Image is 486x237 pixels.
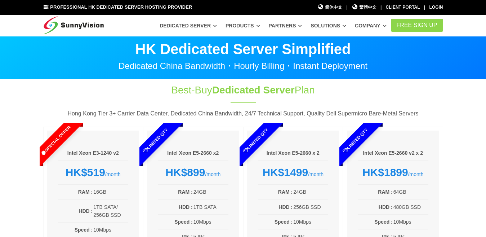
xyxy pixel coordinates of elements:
b: RAM : [378,189,392,195]
p: Dedicated China Bandwidth・Hourly Billing・Instant Deployment [43,62,443,70]
span: Limited Qty [225,110,286,171]
td: 10Mbps [193,218,228,226]
td: 10Mbps [93,225,128,234]
span: Professional HK Dedicated Server Hosting Provider [50,4,192,10]
div: /month [158,166,228,179]
p: Hong Kong Tier 3+ Carrier Data Center, Dedicated China Bandwidth, 24/7 Technical Support, Quality... [43,109,443,118]
a: Client Portal [386,5,420,10]
b: HDD : [278,204,293,210]
li: | [424,4,425,11]
span: Special Offer [25,110,86,171]
b: Speed : [275,219,293,225]
h6: Intel Xeon E5-2660 x 2 [258,150,329,157]
a: 繁體中文 [352,4,376,11]
b: RAM : [278,189,293,195]
b: Speed : [75,227,93,233]
div: /month [58,166,129,179]
td: 16GB [93,188,128,196]
a: Login [429,5,443,10]
a: 简体中文 [318,4,343,11]
td: 1TB SATA [193,203,228,211]
b: RAM : [78,189,93,195]
strong: HK$519 [66,166,105,178]
td: 10Mbps [293,218,328,226]
a: Company [355,19,387,32]
b: Speed : [174,219,193,225]
a: Dedicated Server [160,19,217,32]
td: 24GB [293,188,328,196]
strong: HK$899 [165,166,205,178]
td: 24GB [193,188,228,196]
strong: HK$1899 [362,166,408,178]
a: Partners [269,19,302,32]
b: HDD : [179,204,193,210]
span: Limited Qty [125,110,186,171]
a: FREE Sign Up [391,19,443,32]
h6: Intel Xeon E3-1240 v2 [58,150,129,157]
td: 10Mbps [393,218,428,226]
p: HK Dedicated Server Simplified [43,42,443,56]
h1: Best-Buy Plan [123,83,363,97]
h6: Intel Xeon E5-2660 x2 [158,150,228,157]
td: 1TB SATA/ 256GB SSD [93,203,128,220]
div: /month [258,166,329,179]
b: Speed : [374,219,393,225]
li: | [346,4,347,11]
td: 256GB SSD [293,203,328,211]
li: | [380,4,382,11]
a: Solutions [311,19,346,32]
span: Dedicated Server [212,84,295,96]
td: 480GB SSD [393,203,428,211]
a: Products [226,19,260,32]
div: /month [358,166,428,179]
span: Limited Qty [325,110,386,171]
b: HDD : [379,204,393,210]
strong: HK$1499 [262,166,308,178]
td: 64GB [393,188,428,196]
b: HDD : [79,208,93,214]
b: RAM : [178,189,192,195]
h6: Intel Xeon E5-2660 v2 x 2 [358,150,428,157]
